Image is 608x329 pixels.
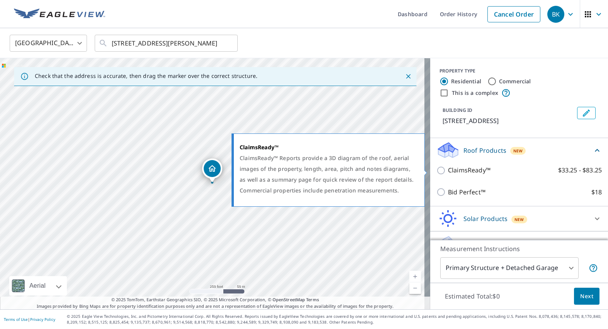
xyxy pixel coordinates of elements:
[4,317,55,322] p: |
[30,317,55,322] a: Privacy Policy
[436,235,602,253] div: Walls ProductsNew
[574,288,599,305] button: Next
[463,214,508,223] p: Solar Products
[202,159,222,182] div: Dropped pin, building 1, Residential property, 207 North Dr Fremont, NE 68025
[409,271,421,282] a: Current Level 17, Zoom In
[448,165,490,175] p: ClaimsReady™
[439,288,506,305] p: Estimated Total: $0
[448,187,485,197] p: Bid Perfect™
[67,314,604,325] p: © 2025 Eagle View Technologies, Inc. and Pictometry International Corp. All Rights Reserved. Repo...
[463,239,508,248] p: Walls Products
[558,165,602,175] p: $33.25 - $83.25
[111,297,319,303] span: © 2025 TomTom, Earthstar Geographics SIO, © 2025 Microsoft Corporation, ©
[547,6,564,23] div: BK
[591,187,602,197] p: $18
[580,292,593,301] span: Next
[35,73,257,79] p: Check that the address is accurate, then drag the marker over the correct structure.
[4,317,28,322] a: Terms of Use
[27,276,48,295] div: Aerial
[577,107,596,119] button: Edit building 1
[112,32,222,54] input: Search by address or latitude-longitude
[306,297,319,302] a: Terms
[443,116,574,125] p: [STREET_ADDRESS]
[443,107,472,113] p: BUILDING ID
[513,148,523,154] span: New
[463,146,506,155] p: Roof Products
[439,67,599,74] div: PROPERTY TYPE
[487,6,540,22] a: Cancel Order
[451,78,481,85] label: Residential
[589,263,598,273] span: Your report will include the primary structure and a detached garage if one exists.
[440,244,598,253] p: Measurement Instructions
[499,78,531,85] label: Commercial
[272,297,305,302] a: OpenStreetMap
[10,32,87,54] div: [GEOGRAPHIC_DATA]
[440,257,579,279] div: Primary Structure + Detached Garage
[240,143,279,151] strong: ClaimsReady™
[14,8,105,20] img: EV Logo
[9,276,67,295] div: Aerial
[240,153,415,196] div: ClaimsReady™ Reports provide a 3D diagram of the roof, aerial images of the property, length, are...
[514,216,524,223] span: New
[452,89,498,97] label: This is a complex
[436,209,602,228] div: Solar ProductsNew
[409,282,421,294] a: Current Level 17, Zoom Out
[403,71,413,81] button: Close
[436,141,602,159] div: Roof ProductsNew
